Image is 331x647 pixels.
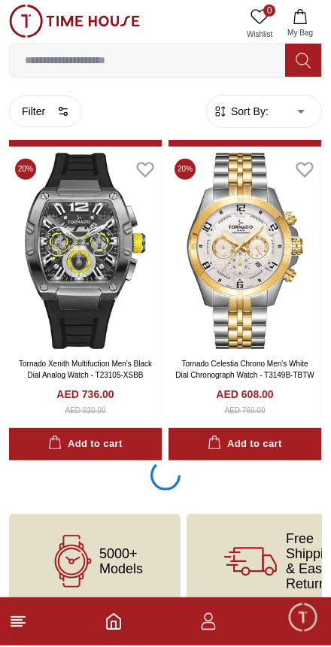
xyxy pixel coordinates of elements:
[175,361,314,381] a: Tornado Celestia Chrono Men's White Dial Chronograph Watch - T3149B-TBTW
[278,6,322,44] button: My Bag
[9,154,162,351] img: Tornado Xenith Multifuction Men's Black Dial Analog Watch - T23105-XSBB
[9,97,82,129] button: Filter
[15,160,36,181] span: 20 %
[9,430,162,462] button: Add to cart
[216,388,273,403] h4: AED 608.00
[208,437,281,454] div: Add to cart
[169,430,321,462] button: Add to cart
[48,437,122,454] div: Add to cart
[228,105,269,120] span: Sort By:
[19,361,152,381] a: Tornado Xenith Multifuction Men's Black Dial Analog Watch - T23105-XSBB
[175,160,196,181] span: 20 %
[56,388,114,403] h4: AED 736.00
[105,614,123,632] a: Home
[287,603,320,636] div: Chat Widget
[169,154,321,351] img: Tornado Celestia Chrono Men's White Dial Chronograph Watch - T3149B-TBTW
[65,406,106,418] div: AED 920.00
[225,406,266,418] div: AED 760.00
[281,29,319,40] span: My Bag
[241,30,278,41] span: Wishlist
[213,105,269,120] button: Sort By:
[241,6,278,44] a: 0Wishlist
[263,6,275,18] span: 0
[9,6,140,39] img: ...
[99,548,143,578] span: 5000+ Models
